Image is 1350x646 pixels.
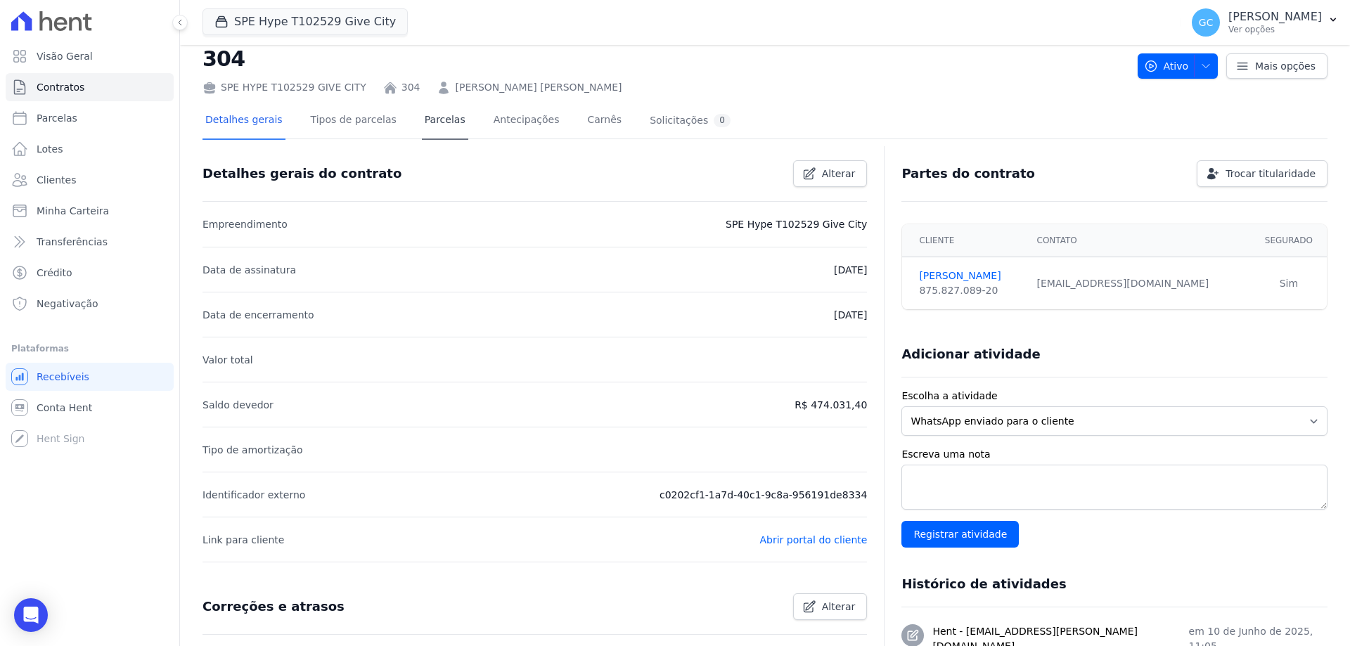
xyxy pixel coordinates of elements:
p: [PERSON_NAME] [1228,10,1322,24]
a: Mais opções [1226,53,1327,79]
a: [PERSON_NAME] [919,269,1020,283]
a: Alterar [793,593,868,620]
a: Tipos de parcelas [308,103,399,140]
a: Trocar titularidade [1197,160,1327,187]
a: Conta Hent [6,394,174,422]
a: Clientes [6,166,174,194]
span: Contratos [37,80,84,94]
a: Abrir portal do cliente [759,534,867,545]
a: 304 [401,80,420,95]
a: Solicitações0 [647,103,733,140]
span: Alterar [822,167,856,181]
h3: Histórico de atividades [901,576,1066,593]
a: Parcelas [422,103,468,140]
p: Ver opções [1228,24,1322,35]
th: Cliente [902,224,1028,257]
h3: Adicionar atividade [901,346,1040,363]
div: 0 [714,114,731,127]
h3: Partes do contrato [901,165,1035,182]
label: Escolha a atividade [901,389,1327,403]
a: Carnês [584,103,624,140]
a: Detalhes gerais [202,103,285,140]
button: Ativo [1138,53,1219,79]
a: Transferências [6,228,174,256]
span: Negativação [37,297,98,311]
span: Minha Carteira [37,204,109,218]
p: Tipo de amortização [202,441,303,458]
a: Recebíveis [6,363,174,391]
a: Alterar [793,160,868,187]
a: Crédito [6,259,174,287]
input: Registrar atividade [901,521,1019,548]
p: Empreendimento [202,216,288,233]
span: Visão Geral [37,49,93,63]
a: Lotes [6,135,174,163]
p: R$ 474.031,40 [795,396,867,413]
span: Clientes [37,173,76,187]
p: Data de encerramento [202,306,314,323]
p: c0202cf1-1a7d-40c1-9c8a-956191de8334 [660,486,867,503]
p: Identificador externo [202,486,305,503]
div: Open Intercom Messenger [14,598,48,632]
h3: Correções e atrasos [202,598,345,615]
label: Escreva uma nota [901,447,1327,462]
div: SPE HYPE T102529 GIVE CITY [202,80,366,95]
span: Crédito [37,266,72,280]
a: Antecipações [491,103,562,140]
a: Parcelas [6,104,174,132]
a: Visão Geral [6,42,174,70]
h3: Detalhes gerais do contrato [202,165,401,182]
span: Transferências [37,235,108,249]
div: 875.827.089-20 [919,283,1020,298]
th: Contato [1029,224,1251,257]
span: Lotes [37,142,63,156]
p: Link para cliente [202,531,284,548]
p: SPE Hype T102529 Give City [726,216,867,233]
p: Valor total [202,351,253,368]
span: Mais opções [1255,59,1316,73]
h2: 304 [202,43,1126,75]
button: GC [PERSON_NAME] Ver opções [1181,3,1350,42]
td: Sim [1251,257,1327,310]
a: [PERSON_NAME] [PERSON_NAME] [455,80,622,95]
div: Plataformas [11,340,168,357]
a: Contratos [6,73,174,101]
span: Alterar [822,600,856,614]
span: GC [1199,18,1214,27]
span: Conta Hent [37,401,92,415]
div: [EMAIL_ADDRESS][DOMAIN_NAME] [1037,276,1242,291]
a: Negativação [6,290,174,318]
a: Minha Carteira [6,197,174,225]
th: Segurado [1251,224,1327,257]
p: [DATE] [834,306,867,323]
span: Trocar titularidade [1226,167,1316,181]
div: Solicitações [650,114,731,127]
button: SPE Hype T102529 Give City [202,8,408,35]
p: [DATE] [834,261,867,278]
span: Ativo [1144,53,1189,79]
span: Parcelas [37,111,77,125]
p: Data de assinatura [202,261,296,278]
span: Recebíveis [37,370,89,384]
p: Saldo devedor [202,396,274,413]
